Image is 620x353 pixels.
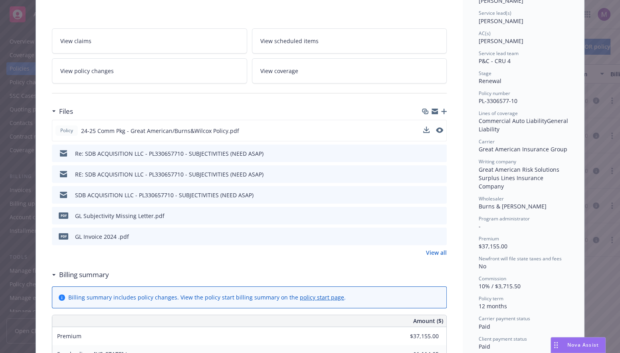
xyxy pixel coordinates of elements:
[479,242,507,250] span: $37,155.00
[479,50,519,57] span: Service lead team
[479,275,506,282] span: Commission
[75,191,254,199] div: SDB ACQUISITION LLC - PL330657710 - SUBJECTIVITIES (NEED ASAP)
[479,262,486,270] span: No
[300,294,344,301] a: policy start page
[424,232,430,241] button: download file
[436,149,444,158] button: preview file
[479,77,501,85] span: Renewal
[59,233,68,239] span: pdf
[424,212,430,220] button: download file
[479,145,567,153] span: Great American Insurance Group
[567,341,599,348] span: Nova Assist
[424,170,430,178] button: download file
[479,323,490,330] span: Paid
[57,332,81,340] span: Premium
[479,110,518,117] span: Lines of coverage
[551,337,561,353] div: Drag to move
[436,127,443,135] button: preview file
[479,202,547,210] span: Burns & [PERSON_NAME]
[479,70,491,77] span: Stage
[423,127,430,133] button: download file
[436,191,444,199] button: preview file
[436,170,444,178] button: preview file
[479,10,511,16] span: Service lead(s)
[479,255,562,262] span: Newfront will file state taxes and fees
[424,149,430,158] button: download file
[52,270,109,280] div: Billing summary
[479,302,507,310] span: 12 months
[479,195,504,202] span: Wholesaler
[424,191,430,199] button: download file
[479,57,511,65] span: P&C - CRU 4
[52,58,247,83] a: View policy changes
[479,222,481,230] span: -
[551,337,606,353] button: Nova Assist
[413,317,443,325] span: Amount ($)
[75,149,263,158] div: Re: SDB ACQUISITION LLC - PL330657710 - SUBJECTIVITIES (NEED ASAP)
[252,28,447,54] a: View scheduled items
[479,90,510,97] span: Policy number
[426,248,447,257] a: View all
[479,117,570,133] span: General Liability
[479,235,499,242] span: Premium
[479,17,523,25] span: [PERSON_NAME]
[52,106,73,117] div: Files
[392,330,444,342] input: 0.00
[479,335,527,342] span: Client payment status
[59,106,73,117] h3: Files
[479,117,547,125] span: Commercial Auto Liability
[260,67,298,75] span: View coverage
[75,212,164,220] div: GL Subjectivity Missing Letter.pdf
[68,293,346,301] div: Billing summary includes policy changes. View the policy start billing summary on the .
[60,37,91,45] span: View claims
[479,315,530,322] span: Carrier payment status
[479,166,561,190] span: Great American Risk Solutions Surplus Lines Insurance Company
[75,232,129,241] div: GL Invoice 2024 .pdf
[436,232,444,241] button: preview file
[423,127,430,135] button: download file
[436,212,444,220] button: preview file
[81,127,239,135] span: 24-25 Comm Pkg - Great American/Burns&Wilcox Policy.pdf
[59,212,68,218] span: pdf
[479,158,516,165] span: Writing company
[479,215,530,222] span: Program administrator
[52,28,247,54] a: View claims
[479,282,521,290] span: 10% / $3,715.50
[479,37,523,45] span: [PERSON_NAME]
[479,295,503,302] span: Policy term
[479,343,490,350] span: Paid
[479,138,495,145] span: Carrier
[479,30,491,37] span: AC(s)
[436,127,443,133] button: preview file
[75,170,263,178] div: RE: SDB ACQUISITION LLC - PL330657710 - SUBJECTIVITIES (NEED ASAP)
[479,97,517,105] span: PL-3306577-10
[59,270,109,280] h3: Billing summary
[60,67,114,75] span: View policy changes
[252,58,447,83] a: View coverage
[260,37,319,45] span: View scheduled items
[59,127,75,134] span: Policy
